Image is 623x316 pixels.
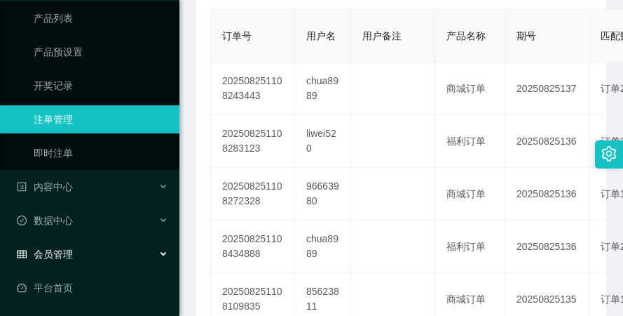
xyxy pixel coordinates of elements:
[34,105,168,133] a: 注单管理
[306,30,336,41] span: 用户名
[516,30,536,41] span: 期号
[505,115,589,168] td: 20250825136
[211,220,295,273] td: 202508251108434888
[295,168,351,220] td: 96663980
[435,115,505,168] td: 福利订单
[435,62,505,115] td: 商城订单
[435,168,505,220] td: 商城订单
[211,115,295,168] td: 202508251108283123
[17,215,73,226] span: 数据中心
[295,115,351,168] td: liwei520
[362,30,402,41] span: 用户备注
[17,249,27,259] i: 图标: table
[211,62,295,115] td: 202508251108243443
[505,62,589,115] td: 20250825137
[17,181,73,192] span: 内容中心
[211,168,295,220] td: 202508251108272328
[505,168,589,220] td: 20250825136
[222,30,252,41] span: 订单号
[17,274,168,302] a: 图标: dashboard平台首页
[435,220,505,273] td: 福利订单
[295,62,351,115] td: chua8989
[17,249,73,260] span: 会员管理
[446,30,486,41] span: 产品名称
[34,4,168,32] a: 产品列表
[34,38,168,66] a: 产品预设置
[34,139,168,167] a: 即时注单
[505,220,589,273] td: 20250825136
[34,72,168,100] a: 开奖记录
[17,182,27,192] i: 图标: profile
[601,146,617,162] i: 图标: setting
[295,220,351,273] td: chua8989
[17,216,27,225] i: 图标: check-circle-o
